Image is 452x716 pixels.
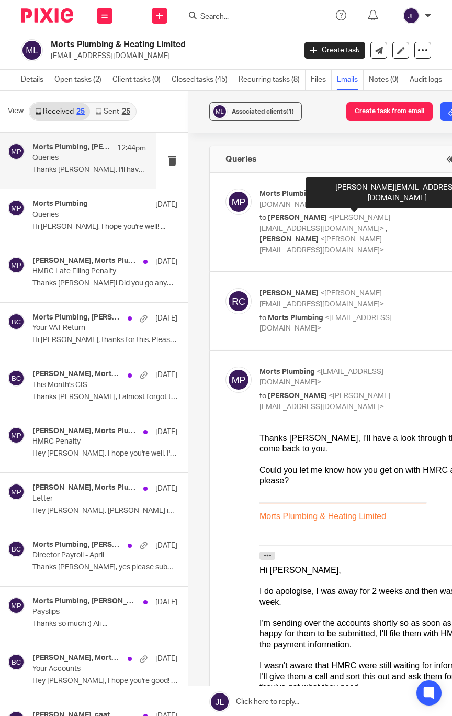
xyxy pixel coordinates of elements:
img: svg%3E [225,288,252,314]
a: Book time with [PERSON_NAME] [18,345,139,354]
span: Morts Plumbing [259,368,315,376]
p: 12:44pm [117,143,146,153]
a: Client tasks (0) [112,70,166,90]
p: Hi [PERSON_NAME], thanks for this. Please could you... [32,336,177,345]
img: emails [209,366,248,409]
p: [DATE] [155,370,177,380]
a: Sent25 [90,103,135,120]
p: [DATE] [155,313,177,324]
h4: [PERSON_NAME], Morts Plumbing [32,370,122,379]
img: svg%3E [8,370,25,387]
a: Open tasks (2) [54,70,107,90]
a: [PERSON_NAME][EMAIL_ADDRESS][DOMAIN_NAME] [17,324,209,333]
h4: Morts Plumbing, [PERSON_NAME] [32,313,122,322]
span: <[PERSON_NAME][EMAIL_ADDRESS][DOMAIN_NAME]> [259,290,384,308]
img: svg%3E [8,143,25,160]
a: Emails [337,70,364,90]
span: <[EMAIL_ADDRESS][DOMAIN_NAME]> [259,314,392,333]
p: Thanks [PERSON_NAME], I'll have a look through the... [32,166,146,174]
span: <[EMAIL_ADDRESS][DOMAIN_NAME]> [259,368,383,387]
img: A blue and yellow circle with white text AI-generated content may be incorrect. [135,368,205,409]
h4: [PERSON_NAME], Morts Plumbing [32,483,138,492]
p: Thanks [PERSON_NAME]! Did you go anywhere nice? We went... [32,279,177,288]
span: to [259,392,266,400]
p: This Month's CIS [32,381,149,390]
p: [DATE] [155,200,177,210]
p: Payslips [32,608,149,616]
span: to [259,214,266,222]
p: Hey [PERSON_NAME], I hope you're good! Finally, the... [32,677,177,686]
p: Queries [32,153,123,162]
span: [PERSON_NAME] [259,290,319,297]
p: Hi [PERSON_NAME], I hope you're well! ... [32,223,177,232]
p: Hey [PERSON_NAME], I hope you're well. I've... [32,449,177,458]
span: Morts Plumbing [259,190,315,197]
img: A black and white logo AI-generated content may be incorrect. [95,367,133,409]
img: svg%3E [225,367,252,393]
p: Your Accounts [32,665,149,674]
span: <[PERSON_NAME][EMAIL_ADDRESS][DOMAIN_NAME]> [259,236,384,254]
p: Queries [32,211,149,219]
p: [DATE] [155,541,177,551]
p: Letter [32,494,149,503]
span: (1) [286,108,294,115]
span: [PERSON_NAME] [268,214,327,222]
img: svg%3E [8,427,25,444]
img: svg%3E [212,104,228,119]
p: Your VAT Return [32,324,149,333]
span: [PERSON_NAME] [259,236,319,243]
img: Pixie [21,8,73,23]
img: svg%3E [21,39,43,61]
p: [EMAIL_ADDRESS][DOMAIN_NAME] [51,51,289,61]
div: 25 [76,108,85,115]
img: svg%3E [403,7,420,24]
a: Files [311,70,332,90]
p: Thanks so much :) Ali ... [32,620,177,629]
span: Associated clients [232,108,294,115]
span: to [259,314,266,322]
img: svg%3E [8,200,25,216]
a: Recurring tasks (8) [239,70,306,90]
p: Thanks [PERSON_NAME], I almost forgot this! I've... [32,393,177,402]
h4: Morts Plumbing [32,200,88,208]
a: [DOMAIN_NAME] [16,335,80,343]
h4: Morts Plumbing, [PERSON_NAME] [32,143,112,152]
p: Hey [PERSON_NAME], [PERSON_NAME] is going to put £15k... [32,506,177,515]
img: svg%3E [8,654,25,670]
img: svg%3E [8,597,25,614]
span: <[PERSON_NAME][EMAIL_ADDRESS][DOMAIN_NAME]> [259,392,390,411]
p: [DATE] [155,483,177,494]
h2: Morts Plumbing & Heating Limited [51,39,241,50]
span: View [8,106,24,117]
img: svg%3E [225,189,252,215]
p: [DATE] [155,597,177,608]
a: Closed tasks (45) [172,70,233,90]
p: [DATE] [155,427,177,437]
img: svg%3E [8,257,25,273]
button: Associated clients(1) [209,102,302,121]
a: Audit logs [410,70,447,90]
span: , [386,225,387,233]
span: <[EMAIL_ADDRESS][DOMAIN_NAME]> [259,190,383,208]
img: svg%3E [8,483,25,500]
button: Create task from email [346,102,433,121]
img: svg%3E [8,541,25,557]
a: Received25 [30,103,90,120]
a: Notes (0) [369,70,404,90]
div: 25 [122,108,130,115]
h4: [PERSON_NAME], Morts Plumbing [32,427,138,436]
p: HMRC Late Filing Penalty [32,267,149,276]
h4: Queries [225,154,257,164]
a: Details [21,70,49,90]
img: svg%3E [8,313,25,330]
span: [PERSON_NAME] [268,392,327,400]
p: Director Payroll - April [32,551,149,560]
h4: Morts Plumbing, [PERSON_NAME] [32,541,122,549]
h4: Morts Plumbing, [PERSON_NAME] [32,597,138,606]
h4: [PERSON_NAME], Morts Plumbing [32,654,122,663]
p: [DATE] [155,654,177,664]
input: Search [199,13,293,22]
p: [DATE] [155,257,177,267]
p: Thanks [PERSON_NAME], yes please submit. Ali ... [32,563,177,572]
a: Create task [304,42,365,59]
